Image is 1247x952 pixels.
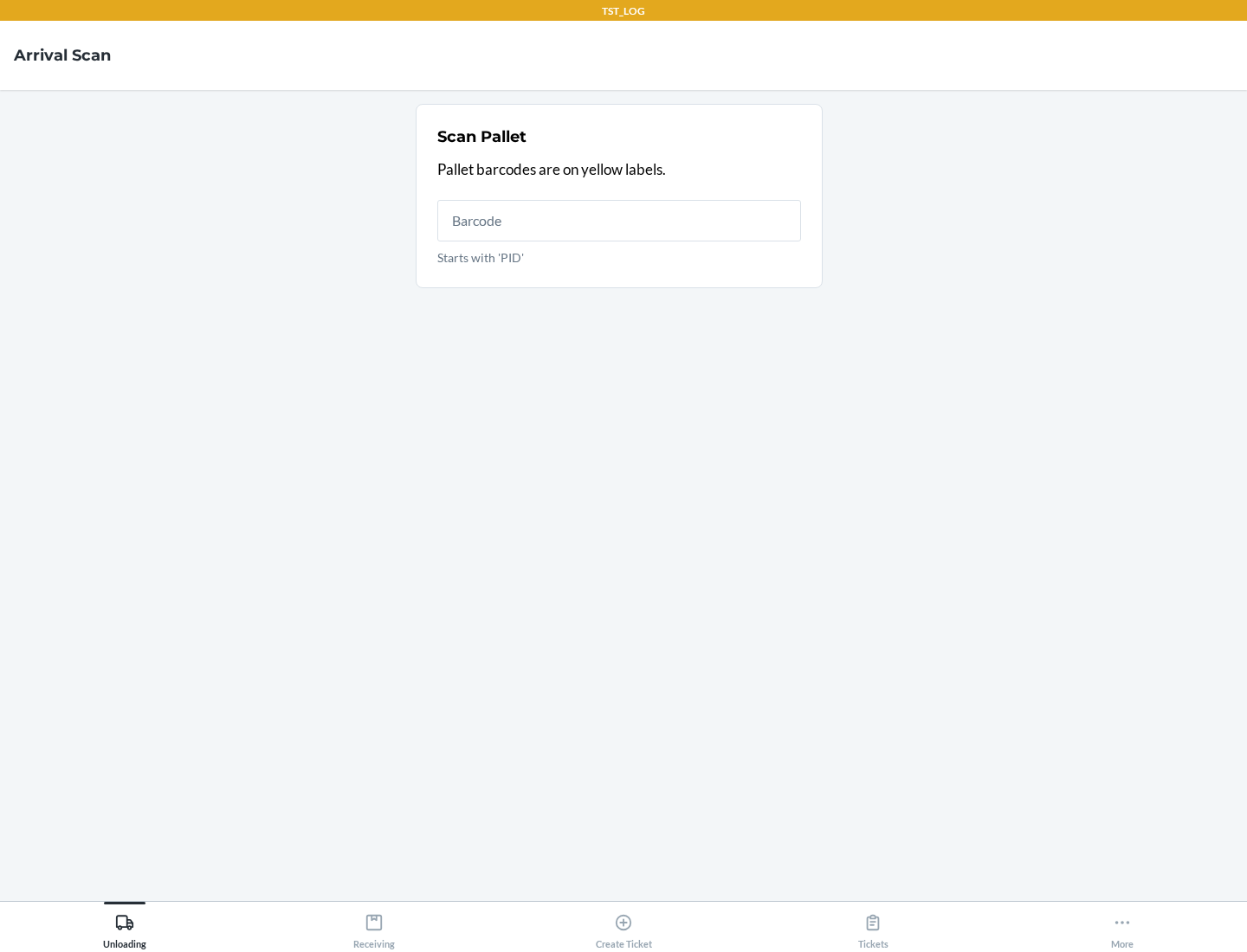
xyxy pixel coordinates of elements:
[353,906,395,949] div: Receiving
[14,44,111,67] h4: Arrival Scan
[437,248,801,267] p: Starts with 'PID'
[437,125,527,148] h2: Scan Pallet
[249,902,499,949] button: Receiving
[596,906,652,949] div: Create Ticket
[748,902,998,949] button: Tickets
[1111,906,1134,949] div: More
[602,3,645,19] p: TST_LOG
[858,906,888,949] div: Tickets
[499,902,748,949] button: Create Ticket
[437,158,801,181] p: Pallet barcodes are on yellow labels.
[437,200,801,241] input: Starts with 'PID'
[998,902,1247,949] button: More
[103,906,146,949] div: Unloading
